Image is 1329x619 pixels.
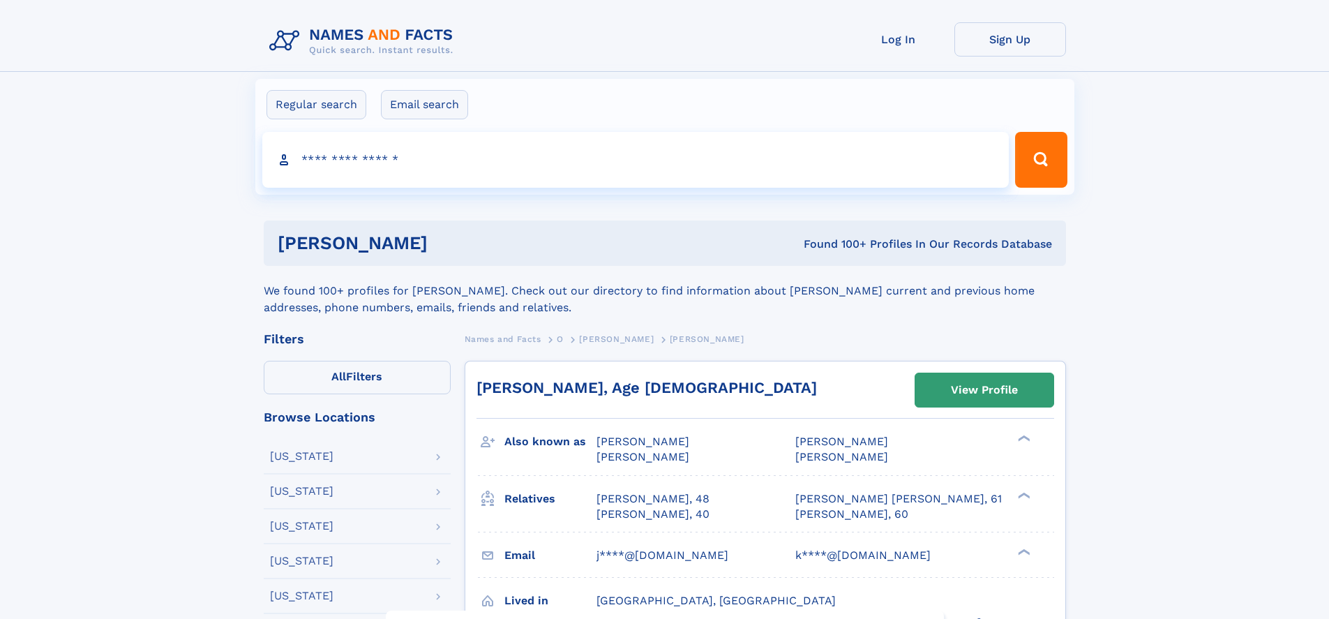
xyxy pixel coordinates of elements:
span: O [557,334,564,344]
h3: Email [504,544,596,567]
a: [PERSON_NAME], Age [DEMOGRAPHIC_DATA] [476,379,817,396]
div: View Profile [951,374,1018,406]
label: Regular search [266,90,366,119]
a: [PERSON_NAME], 48 [596,491,709,507]
div: ❯ [1014,491,1031,500]
a: Log In [843,22,954,57]
button: Search Button [1015,132,1067,188]
span: [PERSON_NAME] [795,450,888,463]
div: [US_STATE] [270,590,333,602]
img: Logo Names and Facts [264,22,465,60]
span: [GEOGRAPHIC_DATA], [GEOGRAPHIC_DATA] [596,594,836,607]
div: Browse Locations [264,411,451,424]
h1: [PERSON_NAME] [278,234,616,252]
span: [PERSON_NAME] [579,334,654,344]
a: Names and Facts [465,330,541,348]
span: [PERSON_NAME] [596,450,689,463]
span: All [331,370,346,383]
a: [PERSON_NAME], 40 [596,507,709,522]
div: Found 100+ Profiles In Our Records Database [615,237,1052,252]
label: Email search [381,90,468,119]
div: We found 100+ profiles for [PERSON_NAME]. Check out our directory to find information about [PERS... [264,266,1066,316]
div: ❯ [1014,434,1031,443]
div: ❯ [1014,547,1031,556]
span: [PERSON_NAME] [596,435,689,448]
span: [PERSON_NAME] [795,435,888,448]
a: Sign Up [954,22,1066,57]
h3: Also known as [504,430,596,454]
a: View Profile [915,373,1053,407]
h3: Lived in [504,589,596,613]
div: [US_STATE] [270,486,333,497]
a: [PERSON_NAME], 60 [795,507,908,522]
span: [PERSON_NAME] [670,334,744,344]
input: search input [262,132,1009,188]
h3: Relatives [504,487,596,511]
div: [US_STATE] [270,521,333,532]
a: O [557,330,564,348]
a: [PERSON_NAME] [PERSON_NAME], 61 [795,491,1002,507]
div: [US_STATE] [270,451,333,462]
a: [PERSON_NAME] [579,330,654,348]
label: Filters [264,361,451,394]
div: Filters [264,333,451,345]
div: [US_STATE] [270,555,333,567]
